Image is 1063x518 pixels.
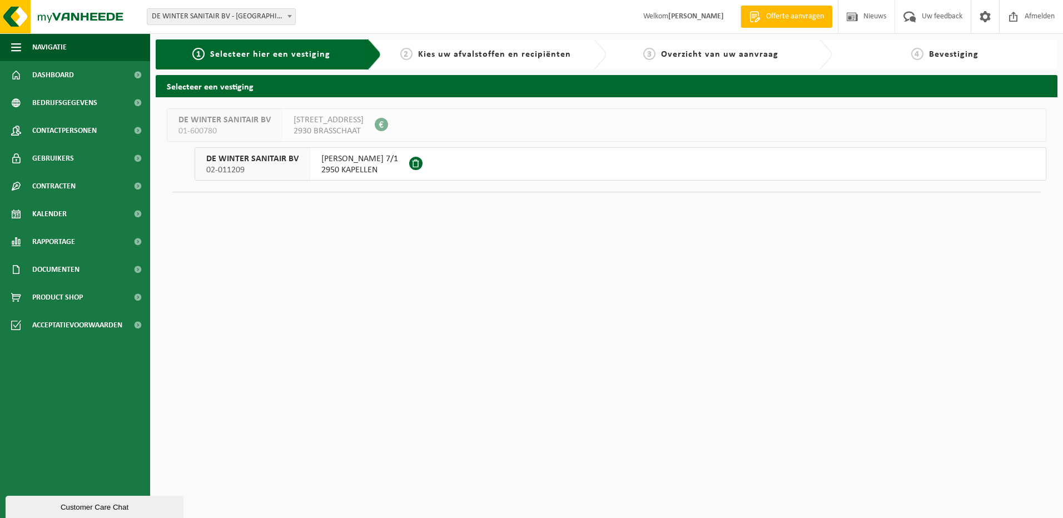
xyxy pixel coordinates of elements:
span: Kalender [32,200,67,228]
span: Bevestiging [929,50,978,59]
span: Product Shop [32,283,83,311]
span: 01-600780 [178,126,271,137]
span: 2 [400,48,413,60]
span: Dashboard [32,61,74,89]
span: Contracten [32,172,76,200]
span: Overzicht van uw aanvraag [661,50,778,59]
span: Selecteer hier een vestiging [210,50,330,59]
span: 2950 KAPELLEN [321,165,398,176]
span: Bedrijfsgegevens [32,89,97,117]
span: [PERSON_NAME] 7/1 [321,153,398,165]
span: DE WINTER SANITAIR BV [206,153,299,165]
span: Documenten [32,256,80,283]
strong: [PERSON_NAME] [668,12,724,21]
span: 3 [643,48,655,60]
span: Navigatie [32,33,67,61]
span: Offerte aanvragen [763,11,827,22]
span: 02-011209 [206,165,299,176]
span: Rapportage [32,228,75,256]
span: DE WINTER SANITAIR BV - BRASSCHAAT [147,8,296,25]
span: 2930 BRASSCHAAT [294,126,364,137]
span: Gebruikers [32,145,74,172]
h2: Selecteer een vestiging [156,75,1057,97]
span: [STREET_ADDRESS] [294,114,364,126]
span: Contactpersonen [32,117,97,145]
span: DE WINTER SANITAIR BV - BRASSCHAAT [147,9,295,24]
button: DE WINTER SANITAIR BV 02-011209 [PERSON_NAME] 7/12950 KAPELLEN [195,147,1046,181]
iframe: chat widget [6,494,186,518]
a: Offerte aanvragen [741,6,832,28]
span: 4 [911,48,923,60]
span: DE WINTER SANITAIR BV [178,114,271,126]
span: Acceptatievoorwaarden [32,311,122,339]
span: 1 [192,48,205,60]
span: Kies uw afvalstoffen en recipiënten [418,50,571,59]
